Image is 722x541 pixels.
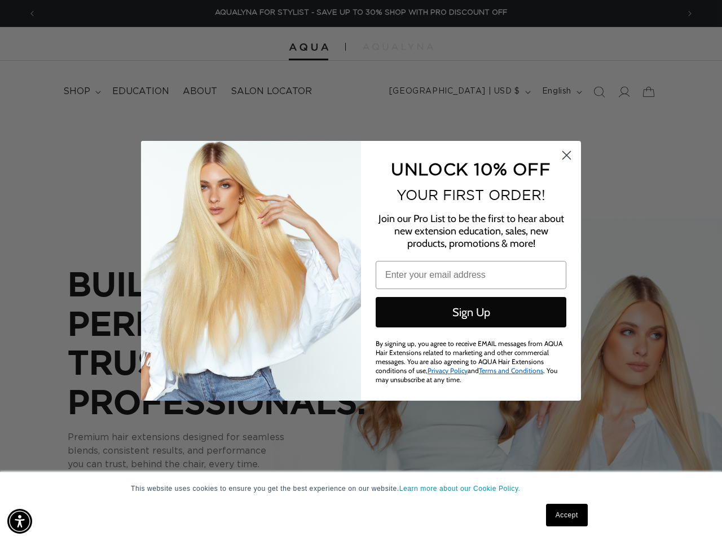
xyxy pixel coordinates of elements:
span: YOUR FIRST ORDER! [397,187,545,203]
p: This website uses cookies to ensure you get the best experience on our website. [131,484,591,494]
span: UNLOCK 10% OFF [391,159,551,178]
iframe: Chat Widget [666,487,722,541]
span: Join our Pro List to be the first to hear about new extension education, sales, new products, pro... [378,212,564,250]
span: By signing up, you agree to receive EMAIL messages from AQUA Hair Extensions related to marketing... [376,339,562,384]
a: Privacy Policy [428,366,468,375]
button: Close dialog [557,145,576,165]
img: daab8b0d-f573-4e8c-a4d0-05ad8d765127.png [141,141,361,401]
a: Accept [546,504,588,526]
a: Terms and Conditions [479,366,543,375]
div: Accessibility Menu [7,509,32,534]
input: Enter your email address [376,261,566,289]
a: Learn more about our Cookie Policy. [399,485,521,493]
button: Sign Up [376,297,566,327]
